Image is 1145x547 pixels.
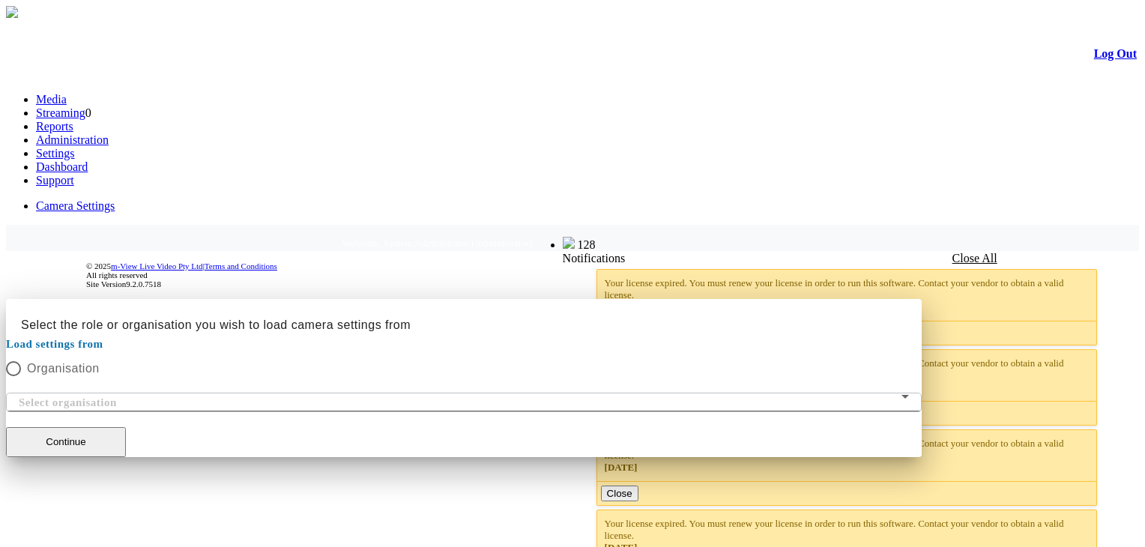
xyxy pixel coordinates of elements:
[6,299,922,334] h2: Select the role or organisation you wish to load camera settings from
[563,237,575,249] img: bell25.png
[605,462,638,473] span: [DATE]
[342,238,533,249] span: Welcome, System Administrator (Administrator)
[1094,47,1137,60] a: Log Out
[952,252,997,265] a: Close All
[36,133,109,146] a: Administration
[563,252,1108,265] div: Notifications
[36,120,73,133] a: Reports
[6,335,922,353] mat-label: Load settings from
[6,359,922,378] mat-radio-group: Select an option
[605,277,1090,313] div: Your license expired. You must renew your license in order to run this software. Contact your ven...
[6,427,126,457] button: Continue
[86,262,1137,288] div: © 2025 | All rights reserved
[85,106,91,119] span: 0
[86,279,1137,288] div: Site Version
[36,147,75,160] a: Settings
[21,360,100,378] label: Organisation
[111,262,203,271] a: m-View Live Video Pty Ltd
[578,238,596,251] span: 128
[19,396,117,408] mat-label: Select organisation
[36,93,67,106] a: Media
[6,6,18,18] img: arrow-3.png
[36,199,115,212] a: Camera Settings
[36,174,74,187] a: Support
[16,253,76,297] img: DigiCert Secured Site Seal
[36,160,88,173] a: Dashboard
[205,262,277,271] a: Terms and Conditions
[126,279,161,288] span: 9.2.0.7518
[36,106,85,119] a: Streaming
[601,486,638,501] button: Close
